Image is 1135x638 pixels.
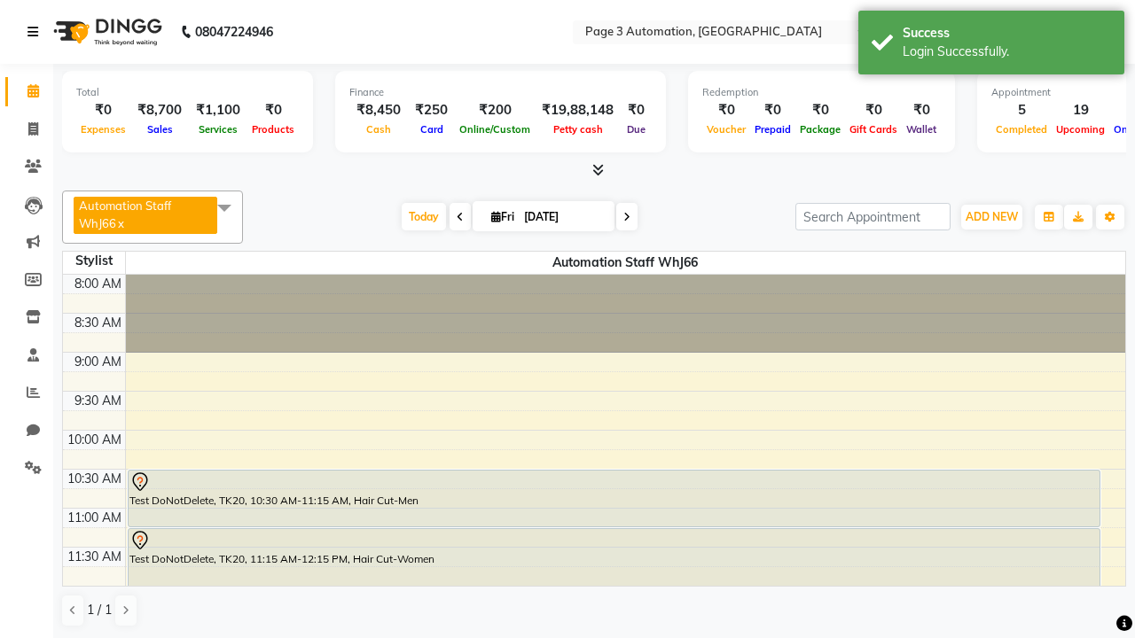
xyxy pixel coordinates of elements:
[116,216,124,230] a: x
[64,509,125,527] div: 11:00 AM
[535,100,621,121] div: ₹19,88,148
[45,7,167,57] img: logo
[129,471,1100,526] div: Test DoNotDelete, TK20, 10:30 AM-11:15 AM, Hair Cut-Men
[795,203,951,230] input: Search Appointment
[195,7,273,57] b: 08047224946
[71,392,125,410] div: 9:30 AM
[64,470,125,488] div: 10:30 AM
[795,100,845,121] div: ₹0
[991,123,1052,136] span: Completed
[362,123,395,136] span: Cash
[455,100,535,121] div: ₹200
[143,123,177,136] span: Sales
[87,601,112,619] span: 1 / 1
[1052,100,1109,121] div: 19
[416,123,448,136] span: Card
[961,205,1022,230] button: ADD NEW
[79,198,171,230] span: Automation Staff WhJ66
[194,123,242,136] span: Services
[71,353,125,371] div: 9:00 AM
[750,123,795,136] span: Prepaid
[903,43,1111,61] div: Login Successfully.
[63,252,125,270] div: Stylist
[991,100,1052,121] div: 5
[71,275,125,293] div: 8:00 AM
[845,100,902,121] div: ₹0
[845,123,902,136] span: Gift Cards
[455,123,535,136] span: Online/Custom
[76,123,130,136] span: Expenses
[247,100,299,121] div: ₹0
[702,85,941,100] div: Redemption
[549,123,607,136] span: Petty cash
[129,529,1100,604] div: Test DoNotDelete, TK20, 11:15 AM-12:15 PM, Hair Cut-Women
[64,431,125,449] div: 10:00 AM
[966,210,1018,223] span: ADD NEW
[189,100,247,121] div: ₹1,100
[130,100,189,121] div: ₹8,700
[1052,123,1109,136] span: Upcoming
[902,100,941,121] div: ₹0
[247,123,299,136] span: Products
[71,314,125,332] div: 8:30 AM
[349,100,408,121] div: ₹8,450
[750,100,795,121] div: ₹0
[76,85,299,100] div: Total
[402,203,446,230] span: Today
[795,123,845,136] span: Package
[702,123,750,136] span: Voucher
[408,100,455,121] div: ₹250
[64,548,125,566] div: 11:30 AM
[702,100,750,121] div: ₹0
[621,100,652,121] div: ₹0
[126,252,1126,274] span: Automation Staff WhJ66
[349,85,652,100] div: Finance
[902,123,941,136] span: Wallet
[76,100,130,121] div: ₹0
[519,204,607,230] input: 2025-10-03
[487,210,519,223] span: Fri
[622,123,650,136] span: Due
[903,24,1111,43] div: Success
